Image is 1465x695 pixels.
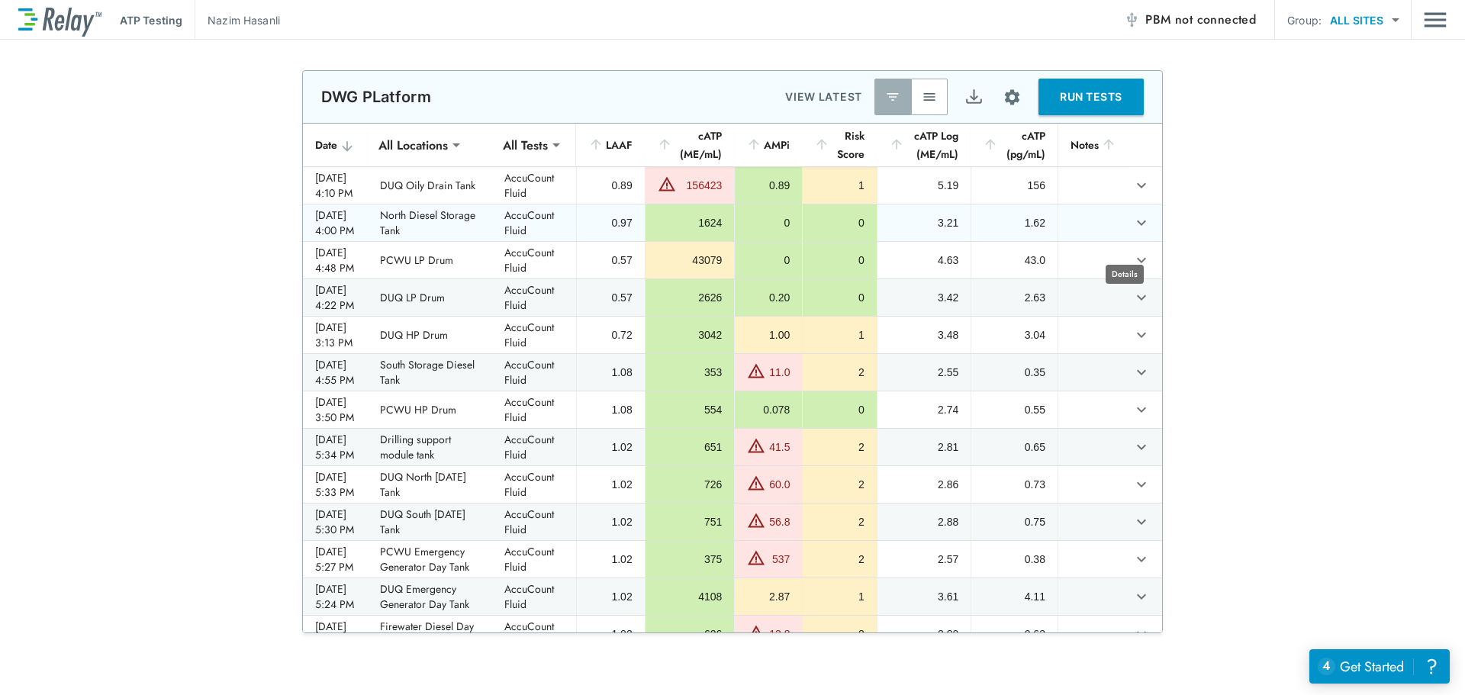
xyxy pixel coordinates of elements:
[1287,12,1322,28] p: Group:
[922,89,937,105] img: View All
[1424,5,1447,34] img: Drawer Icon
[815,253,865,268] div: 0
[303,124,368,167] th: Date
[315,469,356,500] div: [DATE] 5:33 PM
[1106,265,1144,284] div: Details
[984,402,1045,417] div: 0.55
[589,215,633,230] div: 0.97
[589,589,633,604] div: 1.02
[890,215,958,230] div: 3.21
[492,317,576,353] td: AccuCount Fluid
[658,290,723,305] div: 2626
[885,89,900,105] img: Latest
[1129,247,1154,273] button: expand row
[983,127,1045,163] div: cATP (pg/mL)
[815,215,865,230] div: 0
[368,279,492,316] td: DUQ LP Drum
[890,327,958,343] div: 3.48
[747,474,765,492] img: Warning
[769,626,790,642] div: 13.8
[769,477,790,492] div: 60.0
[890,589,958,604] div: 3.61
[368,466,492,503] td: DUQ North [DATE] Tank
[746,136,790,154] div: AMPi
[769,552,790,567] div: 537
[492,279,576,316] td: AccuCount Fluid
[890,439,958,455] div: 2.81
[984,589,1045,604] div: 4.11
[680,178,723,193] div: 156423
[890,178,958,193] div: 5.19
[1129,172,1154,198] button: expand row
[492,616,576,652] td: AccuCount Fluid
[815,514,865,529] div: 2
[368,242,492,278] td: PCWU LP Drum
[1424,5,1447,34] button: Main menu
[984,552,1045,567] div: 0.38
[1129,584,1154,610] button: expand row
[992,77,1032,117] button: Site setup
[815,626,865,642] div: 2
[588,136,633,154] div: LAAF
[1129,210,1154,236] button: expand row
[984,215,1045,230] div: 1.62
[589,514,633,529] div: 1.02
[747,253,790,268] div: 0
[815,178,865,193] div: 1
[984,626,1045,642] div: 0.63
[315,432,356,462] div: [DATE] 5:34 PM
[815,290,865,305] div: 0
[815,327,865,343] div: 1
[492,578,576,615] td: AccuCount Fluid
[315,245,356,275] div: [DATE] 4:48 PM
[368,204,492,241] td: North Diesel Storage Tank
[658,477,723,492] div: 726
[984,290,1045,305] div: 2.63
[747,436,765,455] img: Warning
[1129,322,1154,348] button: expand row
[492,391,576,428] td: AccuCount Fluid
[747,589,790,604] div: 2.87
[120,12,182,28] p: ATP Testing
[315,170,356,201] div: [DATE] 4:10 PM
[1129,359,1154,385] button: expand row
[658,626,723,642] div: 626
[657,127,723,163] div: cATP (ME/mL)
[589,477,633,492] div: 1.02
[1038,79,1144,115] button: RUN TESTS
[492,167,576,204] td: AccuCount Fluid
[658,402,723,417] div: 554
[589,253,633,268] div: 0.57
[747,549,765,567] img: Warning
[769,514,790,529] div: 56.8
[589,439,633,455] div: 1.02
[368,429,492,465] td: Drilling support module tank
[984,178,1045,193] div: 156
[747,402,790,417] div: 0.078
[208,12,280,28] p: Nazim Hasanli
[1129,397,1154,423] button: expand row
[1129,434,1154,460] button: expand row
[658,552,723,567] div: 375
[368,391,492,428] td: PCWU HP Drum
[984,327,1045,343] div: 3.04
[815,477,865,492] div: 2
[315,507,356,537] div: [DATE] 5:30 PM
[658,365,723,380] div: 353
[1071,136,1116,154] div: Notes
[747,362,765,380] img: Warning
[658,439,723,455] div: 651
[315,282,356,313] div: [DATE] 4:22 PM
[890,477,958,492] div: 2.86
[658,175,676,193] img: Warning
[315,544,356,574] div: [DATE] 5:27 PM
[769,365,790,380] div: 11.0
[984,514,1045,529] div: 0.75
[368,578,492,615] td: DUQ Emergency Generator Day Tank
[658,514,723,529] div: 751
[492,242,576,278] td: AccuCount Fluid
[1129,546,1154,572] button: expand row
[769,439,790,455] div: 41.5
